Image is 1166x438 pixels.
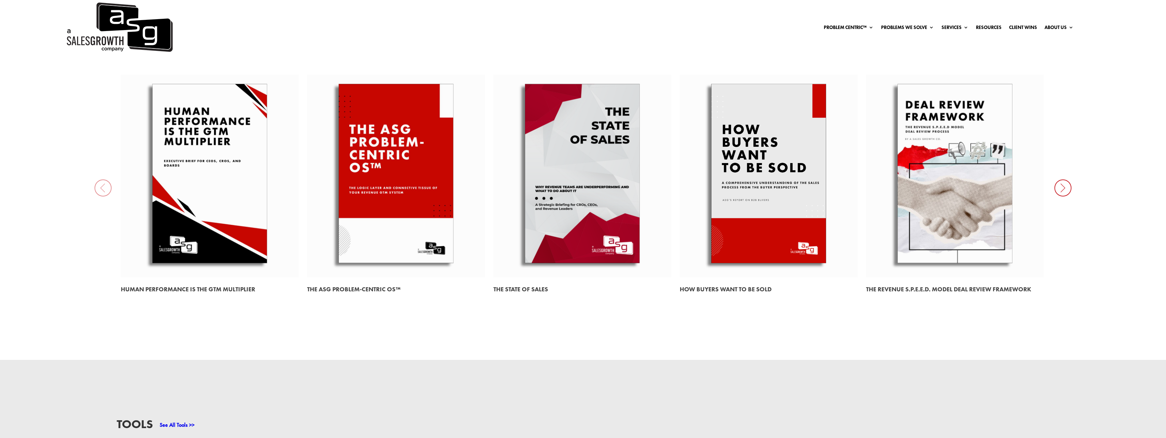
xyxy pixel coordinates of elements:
a: About Us [1045,25,1074,32]
a: Services [941,25,968,32]
a: Problem Centric™ [824,25,874,32]
a: See All Tools >> [160,421,195,428]
a: Client Wins [1009,25,1037,32]
a: Problems We Solve [881,25,934,32]
h3: Tools [117,418,153,434]
a: Resources [976,25,1002,32]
